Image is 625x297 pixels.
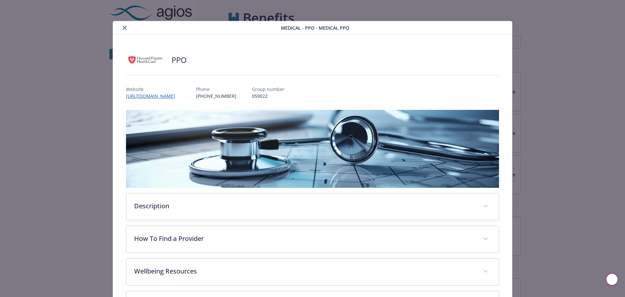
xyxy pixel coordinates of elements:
[126,86,180,93] p: Website
[126,259,499,285] div: Wellbeing Resources
[134,266,476,276] p: Wellbeing Resources
[281,24,349,31] span: Medical - PPO - Medical PPO
[126,93,180,99] a: [URL][DOMAIN_NAME]
[126,226,499,253] div: How To Find a Provider
[252,86,285,93] p: Group number
[134,201,476,211] p: Description
[126,193,499,220] div: Description
[121,24,129,32] button: close
[196,86,236,93] p: Phone
[126,110,499,188] img: banner
[134,234,476,244] p: How To Find a Provider
[252,93,285,99] p: 059022
[126,50,165,70] img: Harvard Pilgrim Health Care
[172,54,187,66] h2: PPO
[196,93,236,99] p: [PHONE_NUMBER]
